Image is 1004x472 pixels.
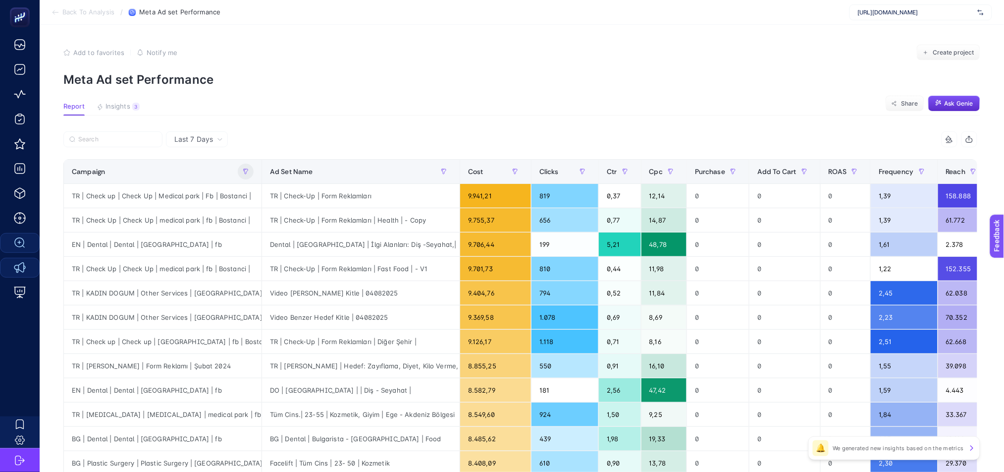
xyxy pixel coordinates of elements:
div: 819 [531,184,598,208]
div: 9.369,58 [460,305,531,329]
div: 0 [749,184,820,208]
div: 19,33 [641,427,687,451]
div: TR | Check-Up | Form Reklamları [262,184,460,208]
div: 1,22 [871,257,937,281]
div: Tüm Cins.| 23-55 | Kozmetik, Giyim | Ege - Akdeniz Bölgesi [262,403,460,426]
span: Cost [468,168,483,176]
div: 0 [821,305,871,329]
div: 0 [749,427,820,451]
div: TR | Check up | Check Up | Medical park | Fb | Bostanci | [64,184,262,208]
div: 1,59 [871,378,937,402]
button: Create project [917,45,980,60]
div: 0,69 [599,305,640,329]
div: EN | Dental | Dental | [GEOGRAPHIC_DATA] | fb [64,378,262,402]
div: 3 [132,103,140,111]
span: ROAS [829,168,847,176]
div: 62.668 [938,330,990,354]
span: Add to favorites [73,49,124,57]
button: Share [886,96,924,112]
div: 439 [531,427,598,451]
div: 8.485,62 [460,427,531,451]
span: / [120,8,123,16]
div: TR | [PERSON_NAME] | Form Reklamı | Şubat 2024 [64,354,262,378]
div: 0 [821,208,871,232]
div: 1,61 [871,233,937,256]
div: 0 [687,257,749,281]
div: 0 [687,354,749,378]
div: 0 [749,305,820,329]
div: 1.078 [531,305,598,329]
span: Ask Genie [945,100,973,108]
div: 656 [531,208,598,232]
div: 0 [821,403,871,426]
div: Video [PERSON_NAME] Kitle | 04082025 [262,281,460,305]
div: 0 [821,257,871,281]
span: Campaign [72,168,105,176]
div: 0 [687,281,749,305]
span: Add To Cart [757,168,796,176]
div: 9,25 [641,403,687,426]
div: 0 [687,208,749,232]
div: 0 [749,233,820,256]
span: Report [63,103,85,111]
p: We generated new insights based on the metrics [833,444,964,452]
div: 0 [749,403,820,426]
div: TR | Check Up | Check Up | medical park | fb | Bostanci | [64,208,262,232]
span: Reach [946,168,966,176]
div: 0 [821,427,871,451]
div: 0,91 [599,354,640,378]
div: 9.941,21 [460,184,531,208]
div: 158.888 [938,184,990,208]
div: 47,42 [641,378,687,402]
div: 9.706,44 [460,233,531,256]
div: 5,21 [599,233,640,256]
div: 1,83 [871,427,937,451]
span: Ctr [607,168,617,176]
div: 0 [687,330,749,354]
div: 1,39 [871,184,937,208]
div: 8.855,25 [460,354,531,378]
div: 0 [749,208,820,232]
div: 1.118 [531,330,598,354]
div: 12.116 [938,427,990,451]
span: [URL][DOMAIN_NAME] [858,8,974,16]
div: 0 [687,305,749,329]
div: 0 [687,427,749,451]
div: TR | [MEDICAL_DATA] | [MEDICAL_DATA] | medical park | fb | Bostanci [64,403,262,426]
div: Video Benzer Hedef Kitle | 04082025 [262,305,460,329]
img: svg%3e [978,7,984,17]
div: 0,44 [599,257,640,281]
div: 11,98 [641,257,687,281]
div: TR | KADIN DOGUM | Other Services | [GEOGRAPHIC_DATA] | Fb | [GEOGRAPHIC_DATA] [64,305,262,329]
div: 9.755,37 [460,208,531,232]
span: Last 7 Days [174,134,213,144]
div: TR | Check-Up | Form Reklamları | Health | - Copy [262,208,460,232]
span: Back To Analysis [62,8,114,16]
div: 0 [749,257,820,281]
button: Add to favorites [63,49,124,57]
div: 14,87 [641,208,687,232]
div: 794 [531,281,598,305]
span: Share [901,100,918,108]
div: 1,55 [871,354,937,378]
div: 4.443 [938,378,990,402]
div: 8.582,79 [460,378,531,402]
div: 1,39 [871,208,937,232]
div: 0,77 [599,208,640,232]
div: 0 [749,330,820,354]
div: 8,16 [641,330,687,354]
span: Purchase [695,168,725,176]
div: Dental | [GEOGRAPHIC_DATA] | İlgi Alanları: Diş -Seyahat,| [262,233,460,256]
span: Insights [106,103,130,111]
div: 1,98 [599,427,640,451]
div: 0,71 [599,330,640,354]
div: 8,69 [641,305,687,329]
div: 550 [531,354,598,378]
div: 0 [821,330,871,354]
div: TR | Check-Up | Form Reklamları | Fast Food | - V1 [262,257,460,281]
div: TR | [PERSON_NAME] | Hedef: Zayıflama, Diyet, Kilo Verme, Fast Food [262,354,460,378]
div: 0 [749,378,820,402]
div: 0 [821,354,871,378]
div: 70.352 [938,305,990,329]
span: Feedback [6,3,38,11]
